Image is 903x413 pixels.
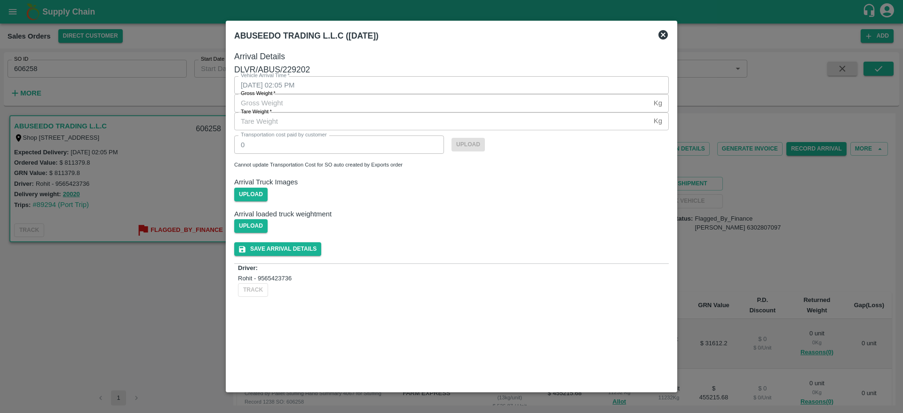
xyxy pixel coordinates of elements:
[234,188,268,201] span: Upload
[234,177,669,187] p: Arrival Truck Images
[234,209,669,219] p: Arrival loaded truck weightment
[234,242,321,256] button: Save Arrival Details
[238,264,665,273] div: Driver:
[238,275,292,282] label: Rohit - 9565423736
[234,219,268,233] span: Upload
[241,131,327,139] label: Transportation cost paid by customer
[234,31,379,40] b: ABUSEEDO TRADING L.L.C ([DATE])
[234,112,650,130] input: Tare Weight
[234,162,403,167] span: Cannot update Transportation Cost for SO auto created by Exports order
[234,76,662,94] input: Choose date, selected date is Oct 13, 2025
[654,98,662,108] p: Kg
[241,108,272,116] label: Tare Weight
[234,135,444,153] input: Transportation cost paid by customer
[241,72,290,79] label: Vehicle Arrival Time
[234,63,669,76] h6: DLVR/ABUS/229202
[241,90,276,97] label: Gross Weight
[234,94,650,112] input: Gross Weight
[234,50,669,63] h6: Arrival Details
[654,116,662,126] p: Kg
